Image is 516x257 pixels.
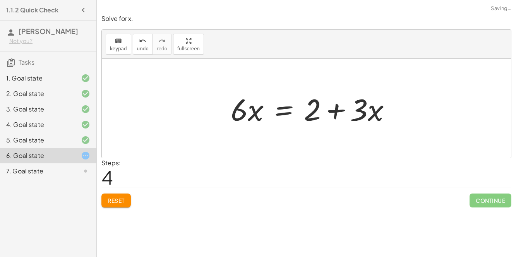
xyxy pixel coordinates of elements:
[81,166,90,176] i: Task not started.
[177,46,200,51] span: fullscreen
[81,135,90,145] i: Task finished and correct.
[9,37,90,45] div: Not you?
[173,34,204,55] button: fullscreen
[491,5,511,12] span: Saving…
[101,165,113,189] span: 4
[101,194,131,207] button: Reset
[137,46,149,51] span: undo
[158,36,166,46] i: redo
[101,159,121,167] label: Steps:
[133,34,153,55] button: undoundo
[110,46,127,51] span: keypad
[6,74,69,83] div: 1. Goal state
[6,135,69,145] div: 5. Goal state
[6,89,69,98] div: 2. Goal state
[108,197,125,204] span: Reset
[81,89,90,98] i: Task finished and correct.
[139,36,146,46] i: undo
[157,46,167,51] span: redo
[153,34,171,55] button: redoredo
[6,120,69,129] div: 4. Goal state
[101,14,511,23] p: Solve for x.
[81,105,90,114] i: Task finished and correct.
[6,166,69,176] div: 7. Goal state
[19,58,34,66] span: Tasks
[115,36,122,46] i: keyboard
[81,74,90,83] i: Task finished and correct.
[19,27,78,36] span: [PERSON_NAME]
[81,120,90,129] i: Task finished and correct.
[6,105,69,114] div: 3. Goal state
[6,5,58,15] h4: 1.1.2 Quick Check
[106,34,131,55] button: keyboardkeypad
[81,151,90,160] i: Task started.
[6,151,69,160] div: 6. Goal state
